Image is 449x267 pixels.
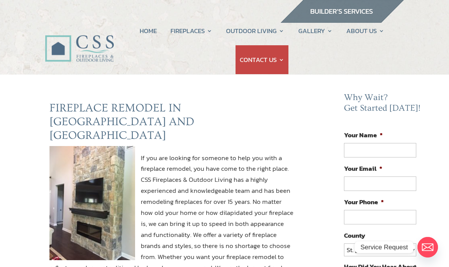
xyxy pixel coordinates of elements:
h2: Why Wait? Get Started [DATE]! [344,92,422,117]
a: FIREPLACES [170,16,212,45]
img: Fireplace remodel jacksonville ormond beach [49,146,135,260]
label: Your Email [344,164,382,173]
label: Your Phone [344,198,384,206]
h2: FIREPLACE REMODEL IN [GEOGRAPHIC_DATA] AND [GEOGRAPHIC_DATA] [49,101,294,146]
a: HOME [140,16,157,45]
a: builder services construction supply [280,16,404,25]
a: Email [417,237,438,257]
img: CSS Fireplaces & Outdoor Living (Formerly Construction Solutions & Supply)- Jacksonville Ormond B... [45,16,114,65]
a: CONTACT US [240,45,284,74]
a: OUTDOOR LIVING [226,16,284,45]
label: Your Name [344,131,383,139]
a: GALLERY [298,16,333,45]
a: ABOUT US [346,16,384,45]
label: County [344,231,365,240]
